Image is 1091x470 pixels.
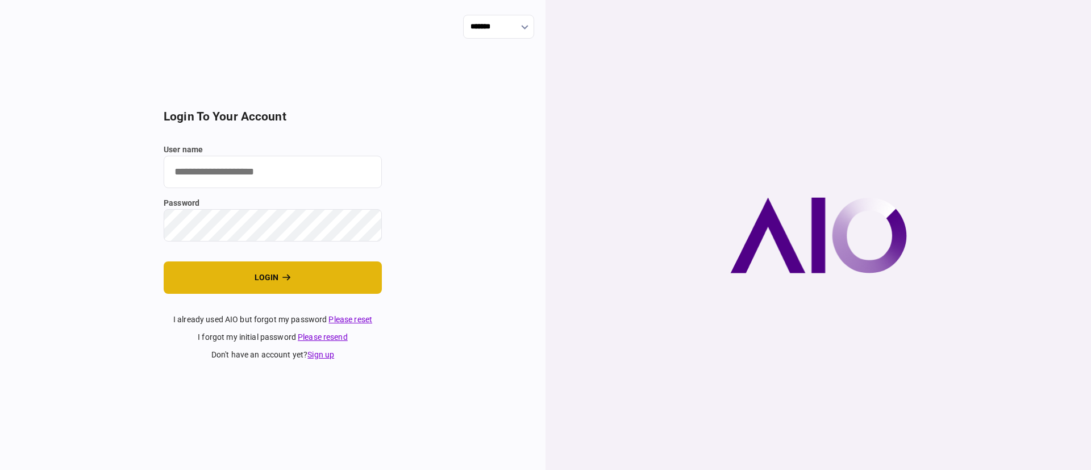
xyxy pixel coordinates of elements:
[164,110,382,124] h2: login to your account
[307,350,334,359] a: Sign up
[164,261,382,294] button: login
[164,156,382,188] input: user name
[730,197,907,273] img: AIO company logo
[164,209,382,242] input: password
[164,349,382,361] div: don't have an account yet ?
[463,15,534,39] input: show language options
[164,144,382,156] label: user name
[164,314,382,326] div: I already used AIO but forgot my password
[164,197,382,209] label: password
[164,331,382,343] div: I forgot my initial password
[298,332,348,342] a: Please resend
[328,315,372,324] a: Please reset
